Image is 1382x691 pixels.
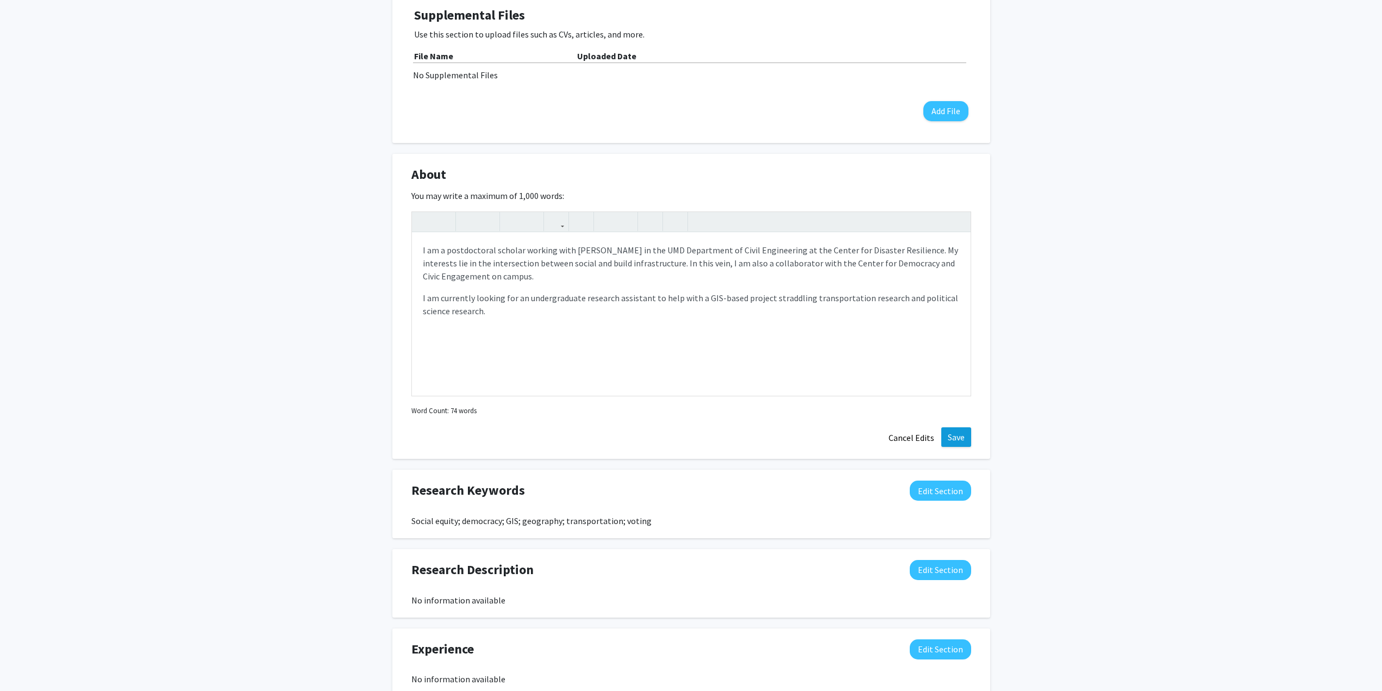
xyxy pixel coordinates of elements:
[597,212,616,231] button: Unordered list
[949,212,968,231] button: Fullscreen
[411,594,971,607] div: No information available
[411,406,477,416] small: Word Count: 74 words
[423,291,960,318] p: I am currently looking for an undergraduate research assistant to help with a GIS-based project s...
[547,212,566,231] button: Link
[881,427,941,448] button: Cancel Edits
[522,212,541,231] button: Subscript
[413,69,970,82] div: No Supplemental Files
[577,51,636,61] b: Uploaded Date
[503,212,522,231] button: Superscript
[941,427,971,447] button: Save
[923,101,968,121] button: Add File
[478,212,497,231] button: Emphasis (Ctrl + I)
[910,560,971,580] button: Edit Research Description
[414,8,968,23] h4: Supplemental Files
[910,481,971,501] button: Edit Research Keywords
[616,212,635,231] button: Ordered list
[411,481,525,500] span: Research Keywords
[572,212,591,231] button: Insert Image
[411,673,971,686] div: No information available
[412,233,971,396] div: Note to users with screen readers: Please deactivate our accessibility plugin for this page as it...
[411,165,446,184] span: About
[411,189,564,202] label: You may write a maximum of 1,000 words:
[415,212,434,231] button: Undo (Ctrl + Z)
[411,514,971,527] div: Social equity; democracy; GIS; geography; transportation; voting
[414,51,453,61] b: File Name
[434,212,453,231] button: Redo (Ctrl + Y)
[666,212,685,231] button: Insert horizontal rule
[8,642,46,683] iframe: Chat
[459,212,478,231] button: Strong (Ctrl + B)
[411,639,474,659] span: Experience
[641,212,660,231] button: Remove format
[423,244,960,283] p: I am a postdoctoral scholar working with [PERSON_NAME] in the UMD Department of Civil Engineering...
[910,639,971,659] button: Edit Experience
[414,28,968,41] p: Use this section to upload files such as CVs, articles, and more.
[411,560,534,580] span: Research Description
